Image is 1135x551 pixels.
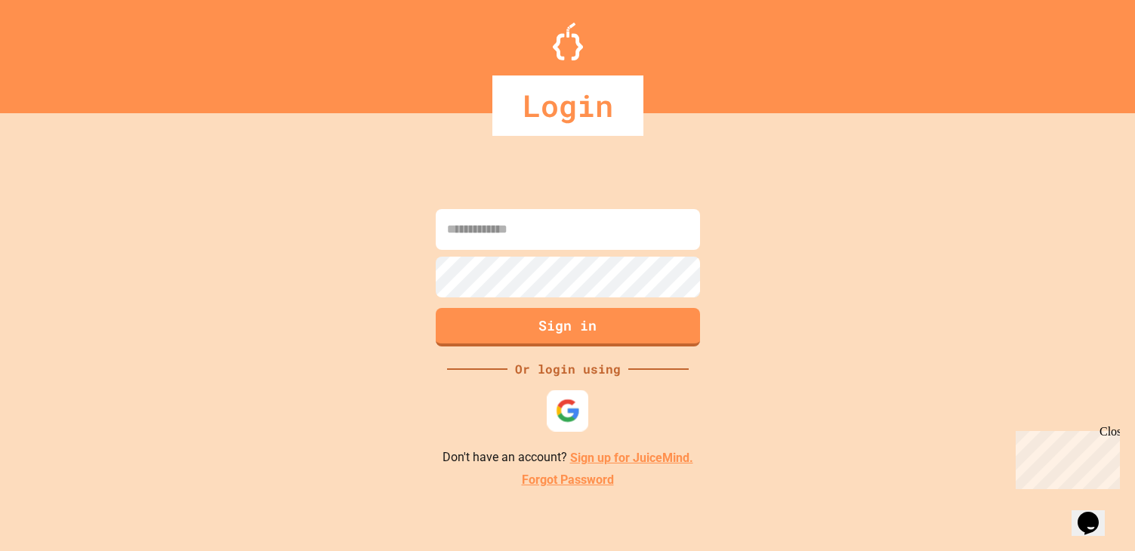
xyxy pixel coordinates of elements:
button: Sign in [436,308,700,346]
div: Chat with us now!Close [6,6,104,96]
div: Login [492,75,643,136]
div: Or login using [507,360,628,378]
a: Forgot Password [522,471,614,489]
iframe: chat widget [1010,425,1120,489]
a: Sign up for JuiceMind. [570,451,693,465]
img: google-icon.svg [555,399,580,423]
p: Don't have an account? [443,448,693,467]
img: Logo.svg [553,23,583,60]
iframe: chat widget [1072,491,1120,536]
